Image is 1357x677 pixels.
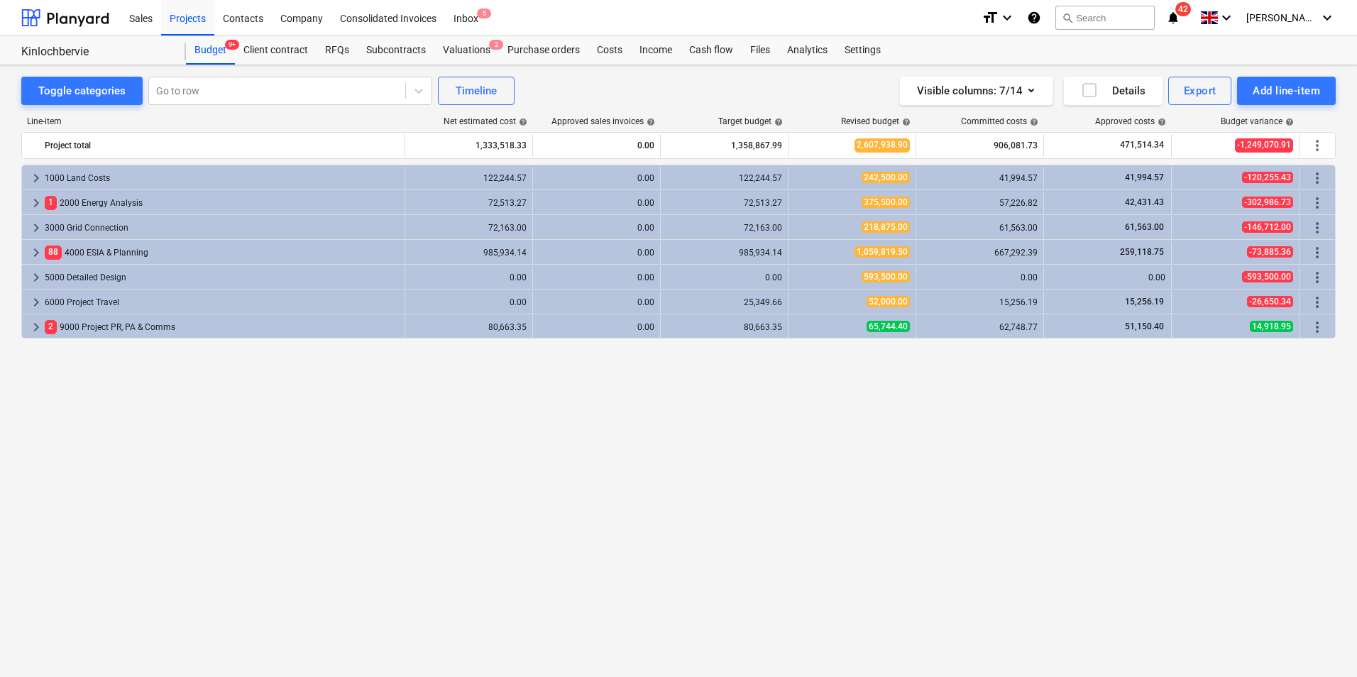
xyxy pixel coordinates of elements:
span: -26,650.34 [1247,296,1293,307]
span: 9+ [225,40,239,50]
div: 6000 Project Travel [45,291,399,314]
span: 52,000.00 [867,296,910,307]
span: 218,875.00 [862,221,910,233]
a: Purchase orders [499,36,588,65]
div: 72,163.00 [666,223,782,233]
a: Client contract [235,36,317,65]
span: 375,500.00 [862,197,910,208]
span: 2,607,938.90 [855,138,910,152]
div: 122,244.57 [666,173,782,183]
div: 1000 Land Costs [45,167,399,189]
button: Export [1168,77,1232,105]
div: 25,349.66 [666,297,782,307]
span: 61,563.00 [1123,222,1165,232]
span: More actions [1309,194,1326,211]
a: Valuations2 [434,36,499,65]
span: help [1155,118,1166,126]
a: RFQs [317,36,358,65]
span: [PERSON_NAME] [1246,12,1317,23]
div: 80,663.35 [666,322,782,332]
span: 42,431.43 [1123,197,1165,207]
button: Timeline [438,77,515,105]
div: 3000 Grid Connection [45,216,399,239]
div: Toggle categories [38,82,126,100]
div: Revised budget [841,116,911,126]
div: 0.00 [411,273,527,282]
span: help [516,118,527,126]
span: 65,744.40 [867,321,910,332]
span: 2 [489,40,503,50]
span: help [899,118,911,126]
i: format_size [982,9,999,26]
span: -120,255.43 [1242,172,1293,183]
span: 15,256.19 [1123,297,1165,307]
div: Add line-item [1253,82,1320,100]
span: help [1282,118,1294,126]
div: Export [1184,82,1216,100]
div: 15,256.19 [922,297,1038,307]
div: Costs [588,36,631,65]
div: Net estimated cost [444,116,527,126]
span: 14,918.95 [1250,321,1293,332]
div: 906,081.73 [922,134,1038,157]
span: More actions [1309,219,1326,236]
span: 51,150.40 [1123,321,1165,331]
a: Subcontracts [358,36,434,65]
div: 72,163.00 [411,223,527,233]
i: keyboard_arrow_down [1218,9,1235,26]
i: keyboard_arrow_down [999,9,1016,26]
a: Budget9+ [186,36,235,65]
span: 41,994.57 [1123,172,1165,182]
div: Analytics [779,36,836,65]
span: -302,986.73 [1242,197,1293,208]
span: help [771,118,783,126]
span: More actions [1309,294,1326,311]
div: Kinlochbervie [21,45,169,60]
div: Details [1081,82,1146,100]
div: Visible columns : 7/14 [917,82,1035,100]
div: 9000 Project PR, PA & Comms [45,316,399,338]
span: 5 [477,9,491,18]
span: More actions [1309,170,1326,187]
div: 41,994.57 [922,173,1038,183]
span: keyboard_arrow_right [28,219,45,236]
span: keyboard_arrow_right [28,319,45,336]
button: Search [1055,6,1155,30]
button: Add line-item [1237,77,1336,105]
span: -73,885.36 [1247,246,1293,258]
a: Files [742,36,779,65]
span: More actions [1309,137,1326,154]
span: help [644,118,655,126]
span: -146,712.00 [1242,221,1293,233]
div: Budget variance [1221,116,1294,126]
span: 42 [1175,2,1191,16]
button: Visible columns:7/14 [900,77,1053,105]
div: 2000 Energy Analysis [45,192,399,214]
div: 0.00 [539,273,654,282]
i: keyboard_arrow_down [1319,9,1336,26]
div: 72,513.27 [666,198,782,208]
i: Knowledge base [1027,9,1041,26]
span: 242,500.00 [862,172,910,183]
div: 667,292.39 [922,248,1038,258]
div: Budget [186,36,235,65]
span: 259,118.75 [1119,247,1165,257]
span: -1,249,070.91 [1235,138,1293,152]
a: Cash flow [681,36,742,65]
div: Income [631,36,681,65]
div: 0.00 [539,322,654,332]
div: 1,358,867.99 [666,134,782,157]
div: 985,934.14 [411,248,527,258]
div: 57,226.82 [922,198,1038,208]
button: Details [1064,77,1163,105]
div: 80,663.35 [411,322,527,332]
div: 0.00 [539,134,654,157]
div: 4000 ESIA & Planning [45,241,399,264]
a: Settings [836,36,889,65]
